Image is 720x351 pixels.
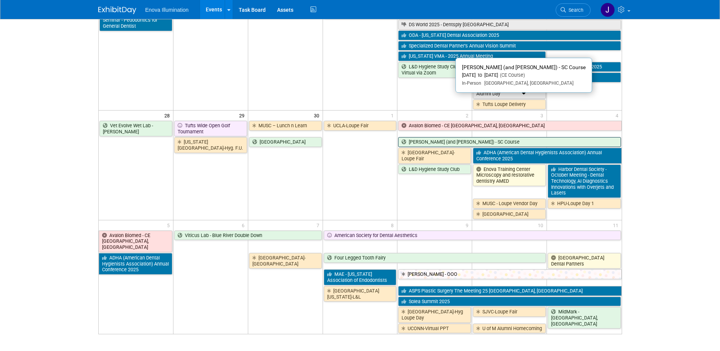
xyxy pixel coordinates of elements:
span: 28 [164,111,173,120]
a: MidMark - [GEOGRAPHIC_DATA], [GEOGRAPHIC_DATA] [548,307,621,329]
a: American Society for Dental Aesthetics [324,231,621,240]
span: 9 [465,220,472,230]
span: [GEOGRAPHIC_DATA], [GEOGRAPHIC_DATA] [481,81,573,86]
span: 5 [166,220,173,230]
a: [US_STATE] VMA - 2025 Annual Meeting [398,51,546,61]
img: ExhibitDay [98,6,136,14]
a: [US_STATE][GEOGRAPHIC_DATA]-Hyg. F.U. [174,137,247,153]
img: Janelle Tlusty [600,3,615,17]
a: SJVC-Loupe Fair [473,307,546,317]
span: 10 [537,220,547,230]
a: ASPS Plastic Surgery The Meeting 25 [GEOGRAPHIC_DATA], [GEOGRAPHIC_DATA] [398,286,621,296]
span: Search [566,7,583,13]
span: 3 [540,111,547,120]
a: [GEOGRAPHIC_DATA] [473,209,546,219]
a: MUSC - Loupe Vendor Day [473,199,546,209]
span: In-Person [462,81,481,86]
a: [GEOGRAPHIC_DATA][US_STATE]-L&L [324,286,397,302]
a: Harbor Dental Society - October Meeting - Dental Technology, AI Diagnostics Innovations with Over... [548,164,621,198]
a: UCLA-Loupe Fair [324,121,397,131]
a: Avalon Biomed - CE [GEOGRAPHIC_DATA], [GEOGRAPHIC_DATA] [398,121,621,131]
a: [GEOGRAPHIC_DATA] Dental Partners [548,253,621,269]
div: [DATE] to [DATE] [462,72,586,79]
span: Enova Illumination [145,7,189,13]
a: Four Legged Tooth Fairy [324,253,546,263]
a: Viticus Lab - Blue River Double Down [174,231,322,240]
a: ODA - [US_STATE] Dental Association 2025 [398,30,621,40]
span: 8 [390,220,397,230]
a: MAE - [US_STATE] Association of Endodontists [324,269,397,285]
a: [GEOGRAPHIC_DATA]-[GEOGRAPHIC_DATA] [249,253,322,269]
a: Solea Summit 2025 [398,297,621,307]
a: HPU-Loupe Day 1 [548,199,621,209]
a: [GEOGRAPHIC_DATA] [249,137,322,147]
a: L&D Hygiene Study Club - Virtual via Zoom [398,62,471,77]
a: ADHA (American Dental Hygienists Association) Annual Conference 2025 [473,148,621,163]
a: UCONN-Virtual PPT [398,324,471,334]
span: 7 [316,220,323,230]
a: [PERSON_NAME] - OOO [398,269,621,279]
a: Vet Evolve Wet Lab - [PERSON_NAME] [99,121,172,136]
span: [PERSON_NAME] (and [PERSON_NAME]) - SC Course [462,64,586,70]
span: 6 [241,220,248,230]
a: Tufts Loupe Delivery [473,100,546,109]
a: U of M Alumni Homecoming [473,324,546,334]
span: 30 [313,111,323,120]
a: Avalon Biomed - CE [GEOGRAPHIC_DATA], [GEOGRAPHIC_DATA] [99,231,172,252]
a: Specialized Dental Partner’s Annual Vision Summit [398,41,621,51]
a: Tufts Wide Open Golf Tournament [174,121,247,136]
a: [PERSON_NAME] (and [PERSON_NAME]) - SC Course [398,137,621,147]
a: MUSC – Lunch n Learn [249,121,322,131]
a: Punjabi Dental Society Seminar - Pedodontics for General Dentist [99,9,172,31]
span: 4 [615,111,622,120]
a: [GEOGRAPHIC_DATA]-Loupe Fair [398,148,471,163]
span: 2 [465,111,472,120]
a: ADHA (American Dental Hygienists Association) Annual Conference 2025 [99,253,172,275]
span: 1 [390,111,397,120]
a: [GEOGRAPHIC_DATA]-Hyg Loupe Day [398,307,471,323]
a: Enova Training Center Microscopy and restorative dentistry AMED [473,164,546,186]
span: (CE Course) [498,72,525,78]
a: DS World 2025 - Dentsply [GEOGRAPHIC_DATA] [398,20,621,30]
span: 11 [612,220,622,230]
a: Search [556,3,591,17]
span: 29 [238,111,248,120]
a: L&D Hygiene Study Club [398,164,471,174]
